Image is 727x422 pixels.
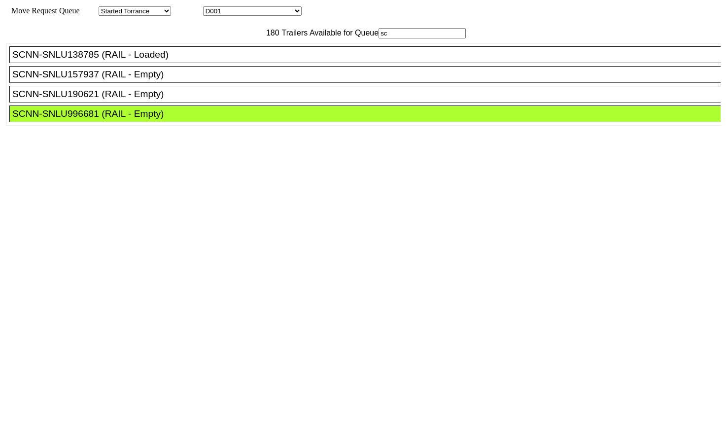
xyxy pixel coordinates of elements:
[279,29,379,37] span: Trailers Available for Queue
[6,6,80,15] span: Move Request Queue
[12,49,727,60] div: SCNN-SNLU138785 (RAIL - Loaded)
[173,6,201,15] span: Location
[12,69,727,80] div: SCNN-SNLU157937 (RAIL - Empty)
[379,28,466,38] input: Filter Available Trailers
[12,108,727,119] div: SCNN-SNLU996681 (RAIL - Empty)
[261,29,279,37] span: 180
[12,89,727,100] div: SCNN-SNLU190621 (RAIL - Empty)
[81,6,97,15] span: Area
